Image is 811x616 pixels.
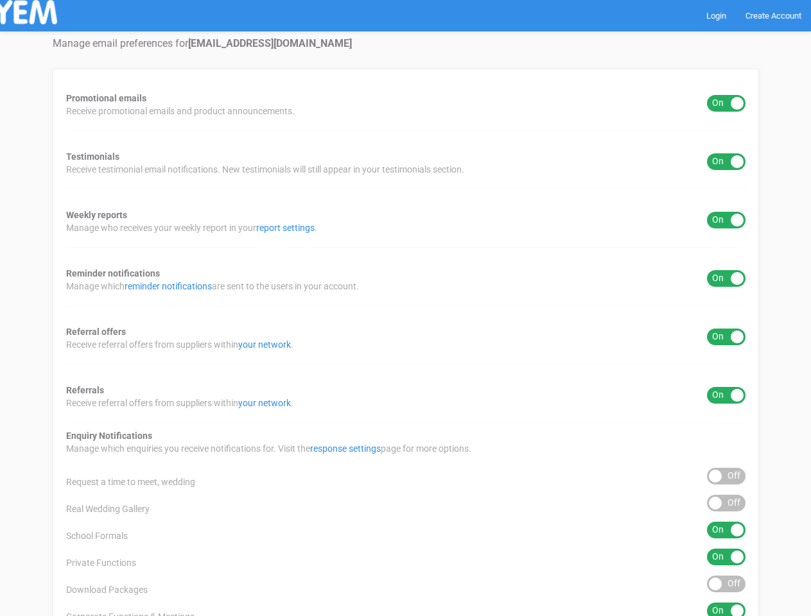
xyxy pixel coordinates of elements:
[66,151,119,162] strong: Testimonials
[66,338,293,351] span: Receive referral offers from suppliers within .
[66,163,464,176] span: Receive testimonial email notifications. New testimonials will still appear in your testimonials ...
[66,93,146,103] strong: Promotional emails
[66,385,104,395] strong: Referrals
[66,583,148,596] span: Download Packages
[66,210,127,220] strong: Weekly reports
[66,397,293,409] span: Receive referral offers from suppliers within .
[53,38,759,49] h4: Manage email preferences for
[66,475,195,488] span: Request a time to meet, wedding
[66,221,317,234] span: Manage who receives your weekly report in your .
[256,223,315,233] a: report settings
[66,268,160,278] strong: Reminder notifications
[238,398,291,408] a: your network
[310,443,381,454] a: response settings
[66,442,471,455] span: Manage which enquiries you receive notifications for. Visit the page for more options.
[66,431,152,441] strong: Enquiry Notifications
[66,556,136,569] span: Private Functions
[125,281,212,291] a: reminder notifications
[66,105,295,117] span: Receive promotional emails and product announcements.
[66,502,150,515] span: Real Wedding Gallery
[188,37,352,49] strong: [EMAIL_ADDRESS][DOMAIN_NAME]
[66,280,359,293] span: Manage which are sent to the users in your account.
[66,529,128,542] span: School Formals
[66,327,126,337] strong: Referral offers
[238,339,291,350] a: your network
